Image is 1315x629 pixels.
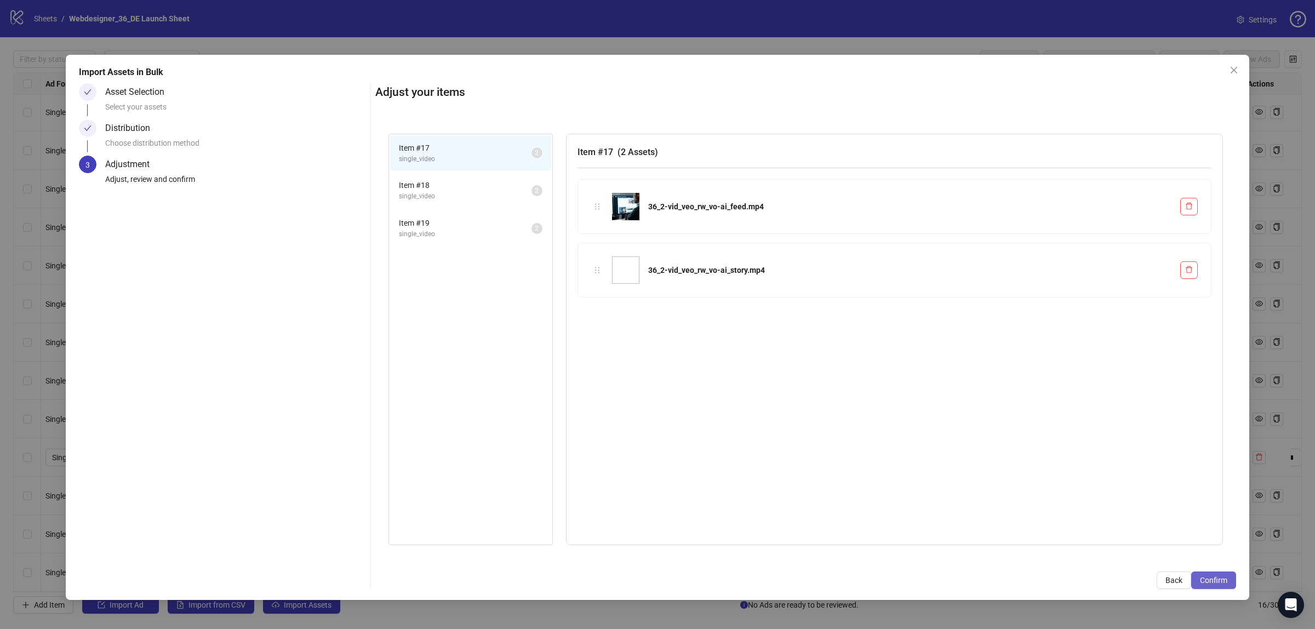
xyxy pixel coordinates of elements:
[531,185,542,196] sup: 2
[84,88,92,96] span: check
[618,147,658,157] span: ( 2 Assets )
[1230,66,1238,75] span: close
[1180,261,1198,279] button: Delete
[1278,592,1304,618] div: Open Intercom Messenger
[105,137,366,156] div: Choose distribution method
[535,187,539,195] span: 2
[1180,198,1198,215] button: Delete
[593,266,601,274] span: holder
[648,201,1171,213] div: 36_2-vid_veo_rw_vo-ai_feed.mp4
[399,229,531,239] span: single_video
[1185,266,1193,273] span: delete
[105,119,159,137] div: Distribution
[1157,571,1191,589] button: Back
[105,156,158,173] div: Adjustment
[1200,576,1227,585] span: Confirm
[1191,571,1236,589] button: Confirm
[648,264,1171,276] div: 36_2-vid_veo_rw_vo-ai_story.mp4
[531,223,542,234] sup: 2
[399,217,531,229] span: Item # 19
[591,264,603,276] div: holder
[85,161,90,169] span: 3
[1165,576,1182,585] span: Back
[79,66,1236,79] div: Import Assets in Bulk
[105,83,173,101] div: Asset Selection
[612,193,639,220] img: 36_2-vid_veo_rw_vo-ai_feed.mp4
[105,173,366,192] div: Adjust, review and confirm
[1185,202,1193,210] span: delete
[535,225,539,232] span: 2
[399,179,531,191] span: Item # 18
[612,256,639,284] img: 36_2-vid_veo_rw_vo-ai_story.mp4
[105,101,366,119] div: Select your assets
[84,124,92,132] span: check
[375,83,1236,101] h2: Adjust your items
[399,154,531,164] span: single_video
[591,201,603,213] div: holder
[535,149,539,157] span: 2
[1225,61,1243,79] button: Close
[578,145,1211,159] h3: Item # 17
[399,191,531,202] span: single_video
[531,147,542,158] sup: 2
[593,203,601,210] span: holder
[399,142,531,154] span: Item # 17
